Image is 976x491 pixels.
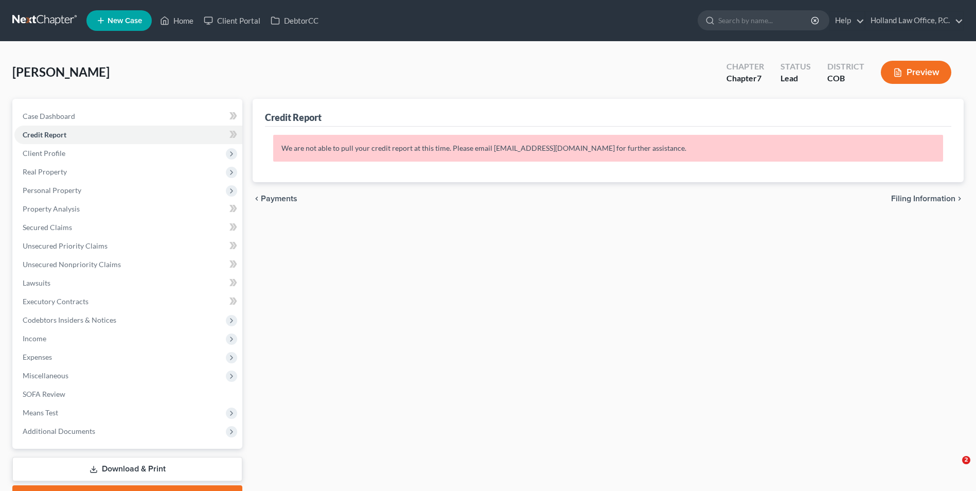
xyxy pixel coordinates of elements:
button: Filing Information chevron_right [891,195,964,203]
a: Download & Print [12,457,242,481]
button: Preview [881,61,951,84]
a: Executory Contracts [14,292,242,311]
span: 2 [962,456,970,464]
span: Income [23,334,46,343]
span: Expenses [23,353,52,361]
a: Help [830,11,864,30]
span: Unsecured Nonpriority Claims [23,260,121,269]
i: chevron_left [253,195,261,203]
span: Miscellaneous [23,371,68,380]
div: COB [827,73,864,84]
i: chevron_right [955,195,964,203]
span: Real Property [23,167,67,176]
a: Property Analysis [14,200,242,218]
a: Home [155,11,199,30]
span: Codebtors Insiders & Notices [23,315,116,324]
button: chevron_left Payments [253,195,297,203]
span: Executory Contracts [23,297,88,306]
span: [PERSON_NAME] [12,64,110,79]
span: Case Dashboard [23,112,75,120]
span: Payments [261,195,297,203]
a: Secured Claims [14,218,242,237]
a: Credit Report [14,126,242,144]
span: Lawsuits [23,278,50,287]
span: Property Analysis [23,204,80,213]
input: Search by name... [718,11,812,30]
span: New Case [108,17,142,25]
span: Additional Documents [23,427,95,435]
div: Credit Report [265,111,322,124]
span: Client Profile [23,149,65,157]
span: Means Test [23,408,58,417]
a: Lawsuits [14,274,242,292]
div: Chapter [726,73,764,84]
span: Unsecured Priority Claims [23,241,108,250]
span: 7 [757,73,761,83]
span: Personal Property [23,186,81,195]
span: Secured Claims [23,223,72,232]
a: Client Portal [199,11,265,30]
a: Unsecured Nonpriority Claims [14,255,242,274]
div: Lead [780,73,811,84]
div: District [827,61,864,73]
span: Credit Report [23,130,66,139]
span: SOFA Review [23,390,65,398]
p: We are not able to pull your credit report at this time. Please email [EMAIL_ADDRESS][DOMAIN_NAME... [273,135,943,162]
a: Case Dashboard [14,107,242,126]
div: Status [780,61,811,73]
a: SOFA Review [14,385,242,404]
span: Filing Information [891,195,955,203]
a: DebtorCC [265,11,324,30]
div: Chapter [726,61,764,73]
iframe: Intercom live chat [941,456,966,481]
a: Unsecured Priority Claims [14,237,242,255]
a: Holland Law Office, P.C. [865,11,963,30]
